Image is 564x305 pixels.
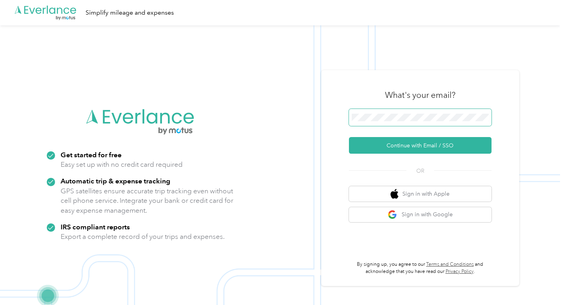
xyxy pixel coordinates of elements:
p: Easy set up with no credit card required [61,160,183,170]
p: Export a complete record of your trips and expenses. [61,232,225,242]
a: Terms and Conditions [426,261,474,267]
a: Privacy Policy [446,269,474,274]
strong: Automatic trip & expense tracking [61,177,170,185]
strong: IRS compliant reports [61,223,130,231]
button: Continue with Email / SSO [349,137,492,154]
h3: What's your email? [385,90,455,101]
button: apple logoSign in with Apple [349,186,492,202]
img: apple logo [391,189,398,199]
p: By signing up, you agree to our and acknowledge that you have read our . [349,261,492,275]
div: Simplify mileage and expenses [86,8,174,18]
strong: Get started for free [61,151,122,159]
p: GPS satellites ensure accurate trip tracking even without cell phone service. Integrate your bank... [61,186,234,215]
span: OR [406,167,434,175]
img: google logo [388,210,398,220]
button: google logoSign in with Google [349,207,492,223]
